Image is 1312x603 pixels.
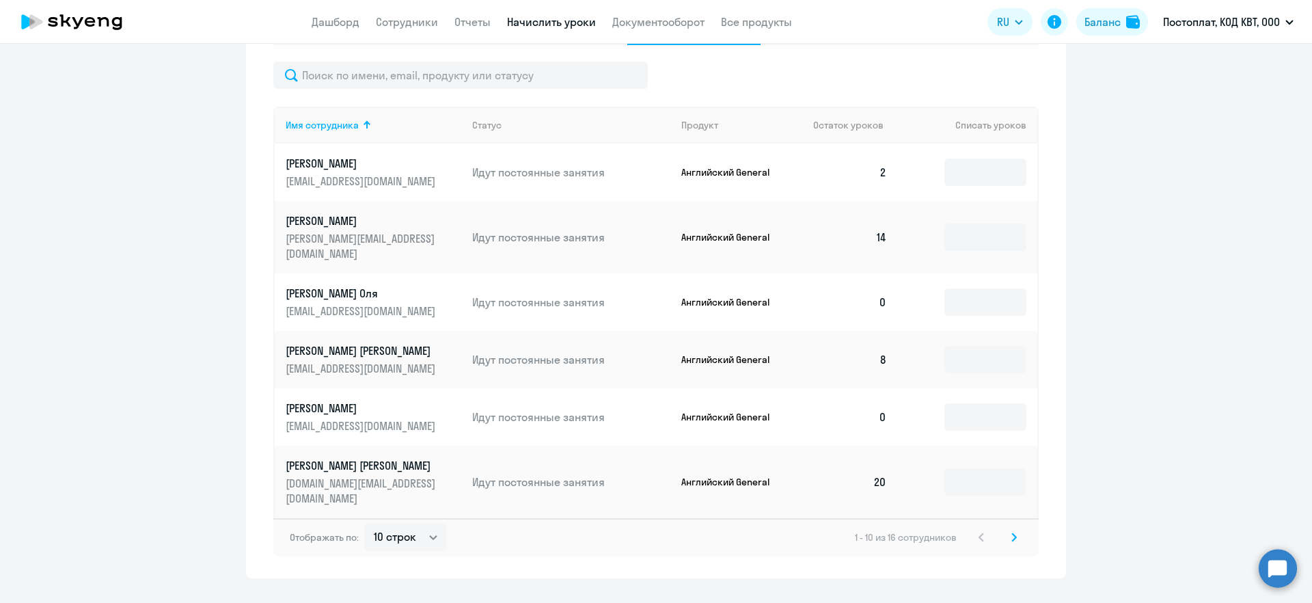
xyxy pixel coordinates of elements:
p: [DOMAIN_NAME][EMAIL_ADDRESS][DOMAIN_NAME] [286,476,439,506]
p: [EMAIL_ADDRESS][DOMAIN_NAME] [286,361,439,376]
p: Идут постоянные занятия [472,410,670,425]
td: 0 [802,273,898,331]
p: Английский General [681,231,784,243]
span: Остаток уроков [813,119,884,131]
a: [PERSON_NAME] [PERSON_NAME][EMAIL_ADDRESS][DOMAIN_NAME] [286,343,461,376]
p: [EMAIL_ADDRESS][DOMAIN_NAME] [286,418,439,433]
a: Начислить уроки [507,15,596,29]
p: [PERSON_NAME] [286,401,439,416]
a: [PERSON_NAME] [PERSON_NAME][DOMAIN_NAME][EMAIL_ADDRESS][DOMAIN_NAME] [286,458,461,506]
div: Остаток уроков [813,119,898,131]
div: Баланс [1084,14,1121,30]
div: Продукт [681,119,718,131]
td: 8 [802,331,898,388]
p: [PERSON_NAME] [286,213,439,228]
p: [PERSON_NAME] [PERSON_NAME] [286,343,439,358]
p: Английский General [681,166,784,178]
p: [PERSON_NAME] Оля [286,286,439,301]
p: Идут постоянные занятия [472,230,670,245]
button: Постоплат, КОД КВТ, ООО [1156,5,1300,38]
a: Сотрудники [376,15,438,29]
input: Поиск по имени, email, продукту или статусу [273,62,648,89]
th: Списать уроков [898,107,1037,144]
p: Английский General [681,411,784,423]
td: 20 [802,446,898,518]
p: Постоплат, КОД КВТ, ООО [1163,14,1280,30]
a: [PERSON_NAME] Оля[EMAIL_ADDRESS][DOMAIN_NAME] [286,286,461,319]
p: Идут постоянные занятия [472,295,670,310]
p: [EMAIL_ADDRESS][DOMAIN_NAME] [286,304,439,319]
span: 1 - 10 из 16 сотрудников [855,531,957,544]
div: Статус [472,119,670,131]
a: Все продукты [721,15,792,29]
a: [PERSON_NAME][EMAIL_ADDRESS][DOMAIN_NAME] [286,401,461,433]
p: Английский General [681,296,784,308]
button: RU [987,8,1033,36]
div: Статус [472,119,502,131]
td: 2 [802,144,898,201]
a: Дашборд [312,15,359,29]
div: Имя сотрудника [286,119,359,131]
p: [PERSON_NAME][EMAIL_ADDRESS][DOMAIN_NAME] [286,231,439,261]
span: RU [997,14,1009,30]
a: Документооборот [612,15,705,29]
a: [PERSON_NAME][PERSON_NAME][EMAIL_ADDRESS][DOMAIN_NAME] [286,213,461,261]
p: [EMAIL_ADDRESS][DOMAIN_NAME] [286,174,439,189]
a: [PERSON_NAME][EMAIL_ADDRESS][DOMAIN_NAME] [286,156,461,189]
div: Продукт [681,119,803,131]
p: Идут постоянные занятия [472,352,670,367]
p: Английский General [681,353,784,366]
div: Имя сотрудника [286,119,461,131]
span: Отображать по: [290,531,359,544]
p: [PERSON_NAME] [286,156,439,171]
a: Отчеты [454,15,491,29]
p: Идут постоянные занятия [472,165,670,180]
td: 0 [802,388,898,446]
img: balance [1126,15,1140,29]
p: Идут постоянные занятия [472,474,670,490]
td: 14 [802,201,898,273]
p: Английский General [681,476,784,488]
button: Балансbalance [1076,8,1148,36]
p: [PERSON_NAME] [PERSON_NAME] [286,458,439,473]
